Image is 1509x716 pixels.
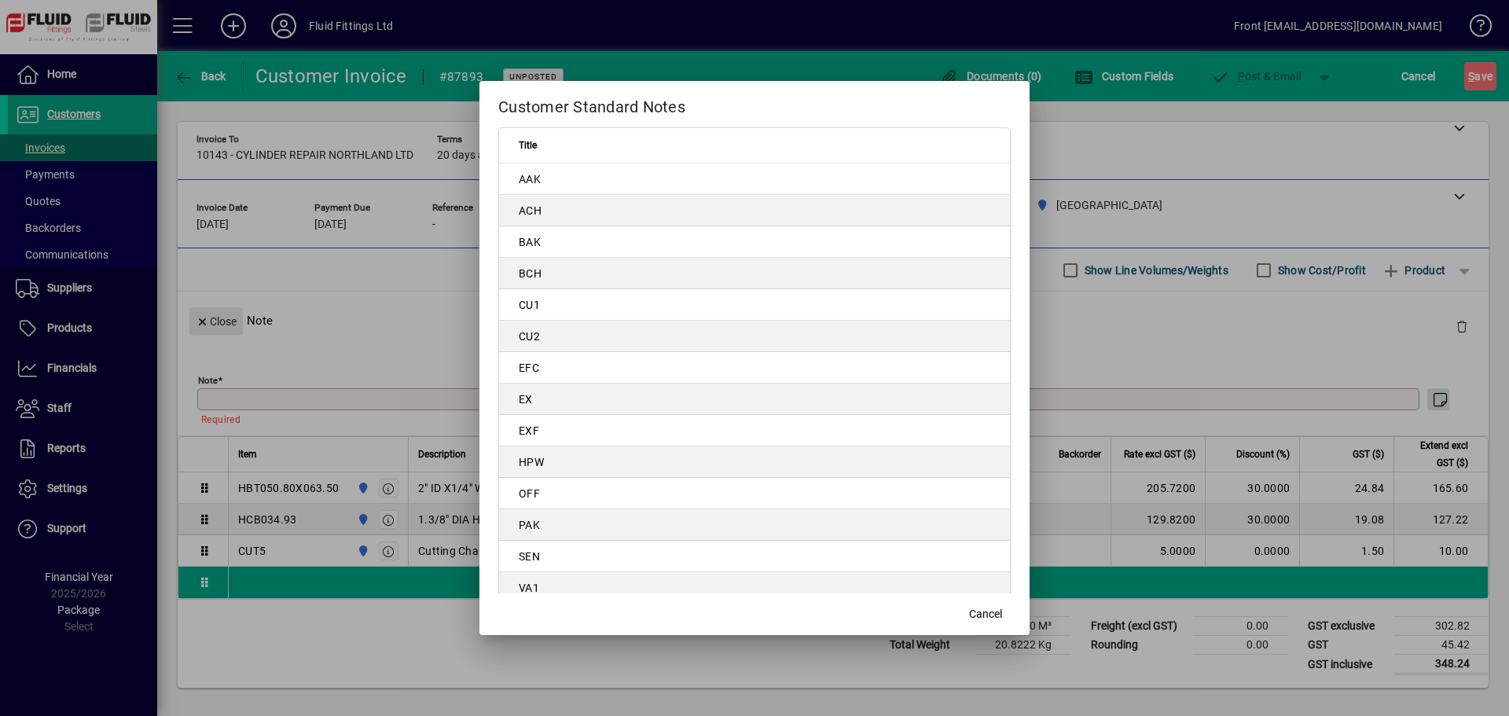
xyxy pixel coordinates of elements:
td: CU1 [499,289,1010,321]
td: EXF [499,415,1010,446]
button: Cancel [960,600,1011,629]
td: HPW [499,446,1010,478]
td: EFC [499,352,1010,384]
span: Title [519,137,537,154]
td: AAK [499,163,1010,195]
td: ACH [499,195,1010,226]
td: EX [499,384,1010,415]
td: BAK [499,226,1010,258]
td: OFF [499,478,1010,509]
h2: Customer Standard Notes [479,81,1030,127]
td: VA1 [499,572,1010,604]
td: BCH [499,258,1010,289]
td: CU2 [499,321,1010,352]
span: Cancel [969,606,1002,622]
td: SEN [499,541,1010,572]
td: PAK [499,509,1010,541]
